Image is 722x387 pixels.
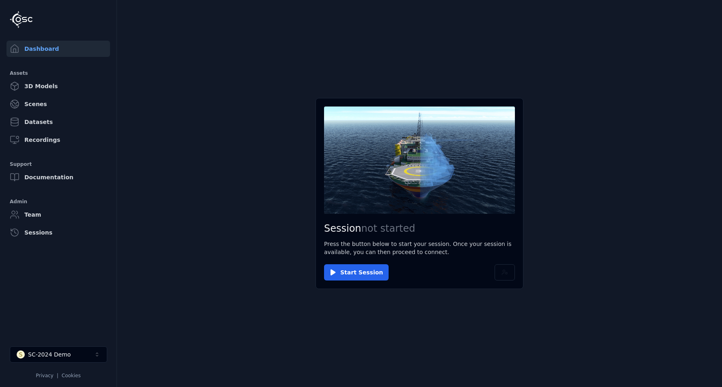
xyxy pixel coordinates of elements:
a: Recordings [6,132,110,148]
button: Start Session [324,264,389,280]
a: Documentation [6,169,110,185]
a: Sessions [6,224,110,241]
div: Assets [10,68,107,78]
div: Admin [10,197,107,207]
p: Press the button below to start your session. Once your session is available, you can then procee... [324,240,515,256]
a: Privacy [36,373,53,378]
a: Cookies [62,373,81,378]
button: Select a workspace [10,346,107,363]
a: Scenes [6,96,110,112]
span: not started [361,223,415,234]
div: S [17,350,25,359]
div: SC-2024 Demo [28,350,71,359]
img: Logo [10,11,32,28]
a: Datasets [6,114,110,130]
div: Support [10,159,107,169]
h2: Session [324,222,515,235]
a: Team [6,207,110,223]
a: 3D Models [6,78,110,94]
span: | [57,373,58,378]
a: Dashboard [6,41,110,57]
